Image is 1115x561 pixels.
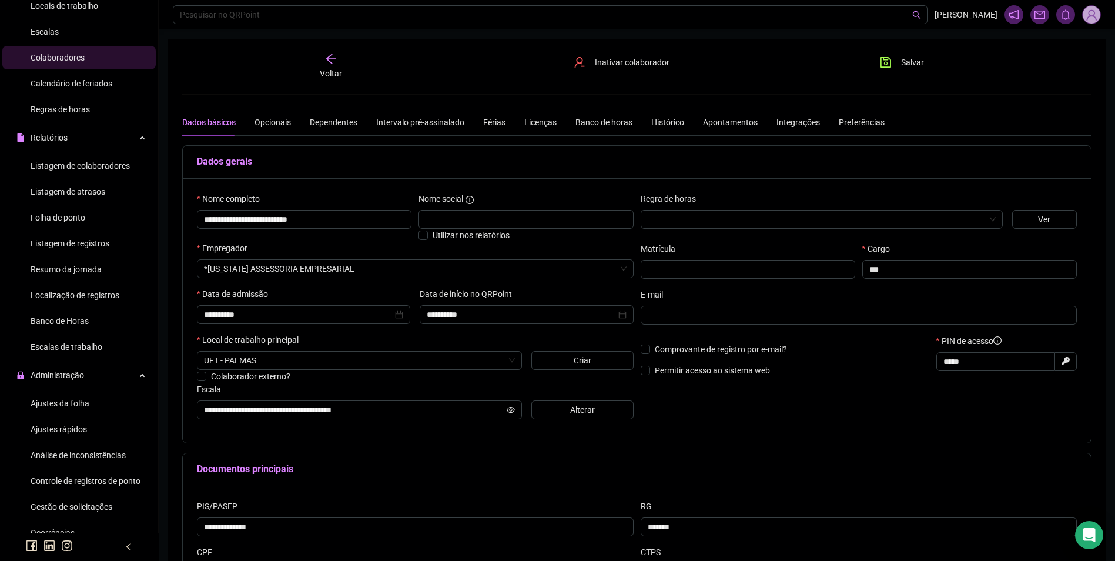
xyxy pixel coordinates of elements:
span: lock [16,371,25,379]
div: Apontamentos [703,116,758,129]
span: Administração [31,370,84,380]
span: eye [507,406,515,414]
span: Escalas [31,27,59,36]
button: Alterar [531,400,634,419]
span: facebook [26,540,38,552]
label: Regra de horas [641,192,704,205]
span: Voltar [320,69,342,78]
span: Resumo da jornada [31,265,102,274]
span: Controle de registros de ponto [31,476,140,486]
img: 92745 [1083,6,1100,24]
span: Ajustes da folha [31,399,89,408]
div: Dependentes [310,116,357,129]
span: Nome social [418,192,463,205]
button: Ver [1012,210,1077,229]
span: Utilizar nos relatórios [433,231,510,240]
span: search [912,11,921,19]
div: Licenças [524,116,557,129]
span: linkedin [43,540,55,552]
span: bell [1060,9,1071,20]
h5: Dados gerais [197,155,1077,169]
span: Calendário de feriados [31,79,112,88]
h5: Documentos principais [197,462,1077,476]
span: Listagem de registros [31,239,109,248]
span: file [16,133,25,142]
span: Salvar [901,56,924,69]
span: arrow-left [325,53,337,65]
label: Matrícula [641,242,683,255]
span: *MONTANA ASSESSORIA EMPRESARIAL [204,260,627,278]
span: Colaborador externo? [211,372,290,381]
div: Histórico [651,116,684,129]
span: Alterar [570,403,595,416]
span: Colaboradores [31,53,85,62]
span: Localização de registros [31,290,119,300]
div: Banco de horas [575,116,632,129]
span: Banco de Horas [31,316,89,326]
span: save [880,56,892,68]
span: Gestão de solicitações [31,502,112,512]
label: RG [641,500,659,513]
span: notification [1009,9,1019,20]
span: Ajustes rápidos [31,425,87,434]
span: left [125,543,133,551]
label: Data de admissão [197,288,276,300]
span: info-circle [993,336,1002,345]
span: Q. 203 NORTE ALAMEDA CENTRAL - PLANO DIRETOR NORTE, PALMAS - TO,CEP 77001-090 [204,352,515,369]
span: Locais de trabalho [31,1,98,11]
span: mail [1034,9,1045,20]
label: CTPS [641,546,668,559]
span: Escalas de trabalho [31,342,102,352]
label: Nome completo [197,192,267,205]
div: Preferências [839,116,885,129]
label: Escala [197,383,229,396]
span: Regras de horas [31,105,90,114]
span: PIN de acesso [942,335,1002,348]
div: Opcionais [255,116,291,129]
label: Data de início no QRPoint [420,288,520,300]
span: instagram [61,540,73,552]
div: Open Intercom Messenger [1075,521,1103,549]
span: Relatórios [31,133,68,142]
button: Criar [531,351,634,370]
span: info-circle [466,196,474,204]
span: Ocorrências [31,528,75,537]
span: Listagem de atrasos [31,187,105,196]
div: Dados básicos [182,116,236,129]
div: Férias [483,116,505,129]
span: Análise de inconsistências [31,450,126,460]
span: Criar [574,354,591,367]
span: Permitir acesso ao sistema web [655,366,770,375]
span: Folha de ponto [31,213,85,222]
button: Salvar [871,53,933,72]
span: Comprovante de registro por e-mail? [655,345,787,354]
span: Inativar colaborador [595,56,669,69]
button: Inativar colaborador [565,53,678,72]
span: [PERSON_NAME] [935,8,997,21]
div: Intervalo pré-assinalado [376,116,464,129]
label: Local de trabalho principal [197,333,306,346]
label: E-mail [641,288,671,301]
label: CPF [197,546,220,559]
span: Ver [1038,213,1050,226]
span: user-delete [574,56,585,68]
label: Empregador [197,242,255,255]
span: Listagem de colaboradores [31,161,130,171]
label: Cargo [862,242,898,255]
div: Integrações [776,116,820,129]
label: PIS/PASEP [197,500,245,513]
